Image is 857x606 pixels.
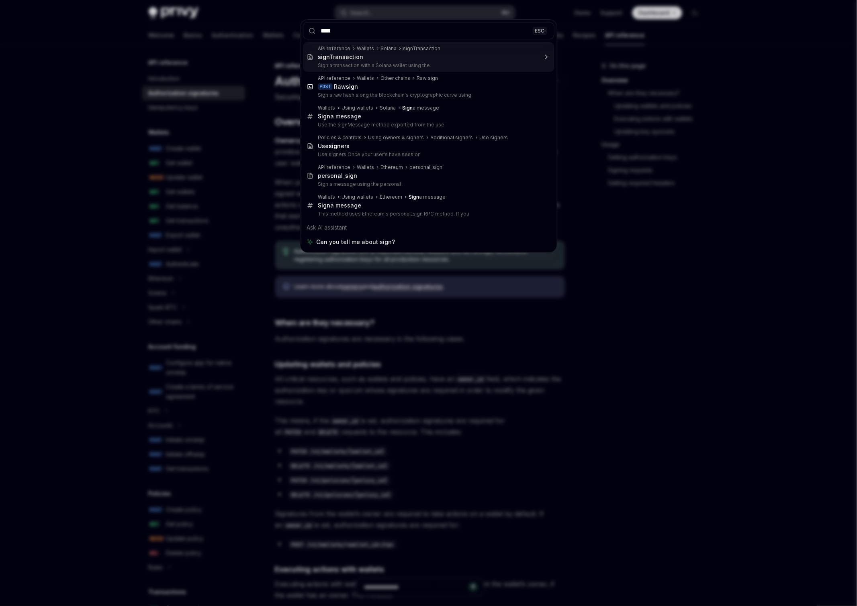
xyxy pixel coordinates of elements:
[409,194,446,200] div: a message
[380,194,403,200] div: Ethereum
[381,45,397,52] div: Solana
[318,62,538,69] p: Sign a transaction with a Solana wallet using the
[334,83,358,90] div: Raw
[318,113,331,120] b: Sign
[342,194,374,200] div: Using wallets
[318,164,351,171] div: API reference
[403,105,413,111] b: Sign
[318,202,362,209] div: a message
[417,75,438,81] div: Raw sign
[533,26,547,35] div: ESC
[357,45,374,52] div: Wallets
[318,45,351,52] div: API reference
[318,181,538,187] p: Sign a message using the personal_
[431,134,473,141] div: Additional signers
[381,164,403,171] div: Ethereum
[368,134,424,141] div: Using owners & signers
[318,92,538,98] p: Sign a raw hash along the blockchain's cryptographic curve using
[318,172,358,179] div: personal_
[403,45,441,52] div: signTransaction
[318,113,362,120] div: a message
[357,164,374,171] div: Wallets
[410,164,443,171] div: personal_sign
[357,75,374,81] div: Wallets
[380,105,396,111] div: Solana
[318,151,538,158] p: Use signers Once your user's have session
[329,142,341,149] b: sign
[318,211,538,217] p: This method uses Ethereum's personal_sign RPC method. If you
[342,105,374,111] div: Using wallets
[318,53,364,61] div: Transaction
[318,122,538,128] p: Use the signMessage method exported from the use
[381,75,411,81] div: Other chains
[318,142,350,150] div: Use ers
[318,75,351,81] div: API reference
[318,194,335,200] div: Wallets
[303,220,554,235] div: Ask AI assistant
[403,105,440,111] div: a message
[318,202,331,209] b: Sign
[480,134,508,141] div: Use signers
[318,83,333,90] div: POST
[346,172,358,179] b: sign
[317,238,395,246] span: Can you tell me about sign?
[318,53,330,60] b: sign
[409,194,419,200] b: Sign
[318,105,335,111] div: Wallets
[346,83,358,90] b: sign
[318,134,362,141] div: Policies & controls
